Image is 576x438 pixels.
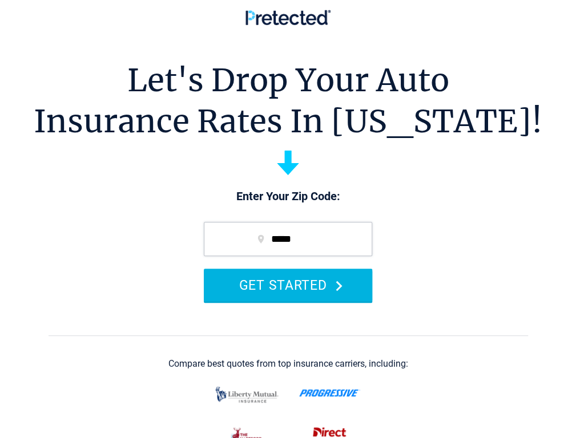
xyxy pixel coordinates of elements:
p: Enter Your Zip Code: [192,189,384,205]
img: liberty [212,381,281,408]
img: Pretected Logo [245,10,331,25]
div: Compare best quotes from top insurance carriers, including: [168,359,408,369]
h1: Let's Drop Your Auto Insurance Rates In [US_STATE]! [34,60,542,142]
img: progressive [299,389,360,397]
input: zip code [204,222,372,256]
button: GET STARTED [204,269,372,301]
